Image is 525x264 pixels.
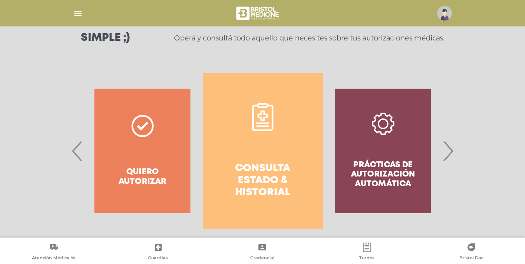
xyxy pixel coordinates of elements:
span: Turnos [359,255,375,262]
span: Guardias [148,255,168,262]
p: Operá y consultá todo aquello que necesites sobre tus autorizaciones médicas. [174,33,444,43]
img: bristol-medicine-blanco.png [235,4,281,23]
span: Atención Médica Ya [32,255,76,262]
a: Atención Médica Ya [2,243,106,262]
a: Turnos [315,243,419,262]
a: Consulta estado & historial [203,73,323,229]
h3: Simple ;) [81,33,130,44]
span: Credencial [250,255,274,262]
a: Bristol Doc [419,243,523,262]
h4: Consulta estado & historial [217,163,309,199]
img: Cober_menu-lines-white.svg [73,9,83,18]
a: Guardias [106,243,211,262]
span: Next [440,130,455,172]
span: Bristol Doc [459,255,483,262]
img: profile-placeholder.svg [437,6,452,21]
span: Previous [70,130,85,172]
a: Credencial [210,243,315,262]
